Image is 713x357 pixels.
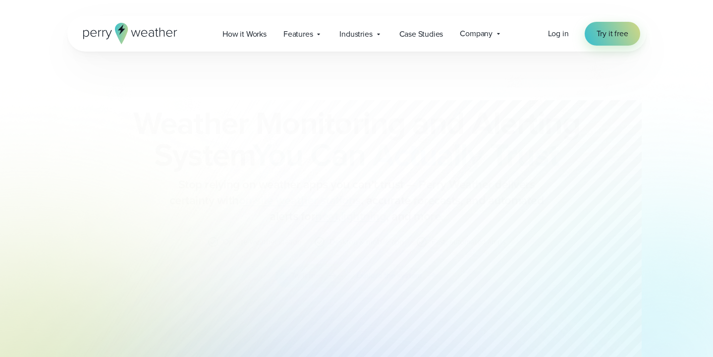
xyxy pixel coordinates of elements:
a: How it Works [214,24,275,44]
a: Log in [548,28,569,40]
span: How it Works [222,28,267,40]
a: Case Studies [391,24,452,44]
span: Try it free [597,28,628,40]
span: Industries [339,28,372,40]
span: Features [283,28,313,40]
span: Case Studies [399,28,443,40]
a: Try it free [585,22,640,46]
span: Log in [548,28,569,39]
span: Company [460,28,493,40]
